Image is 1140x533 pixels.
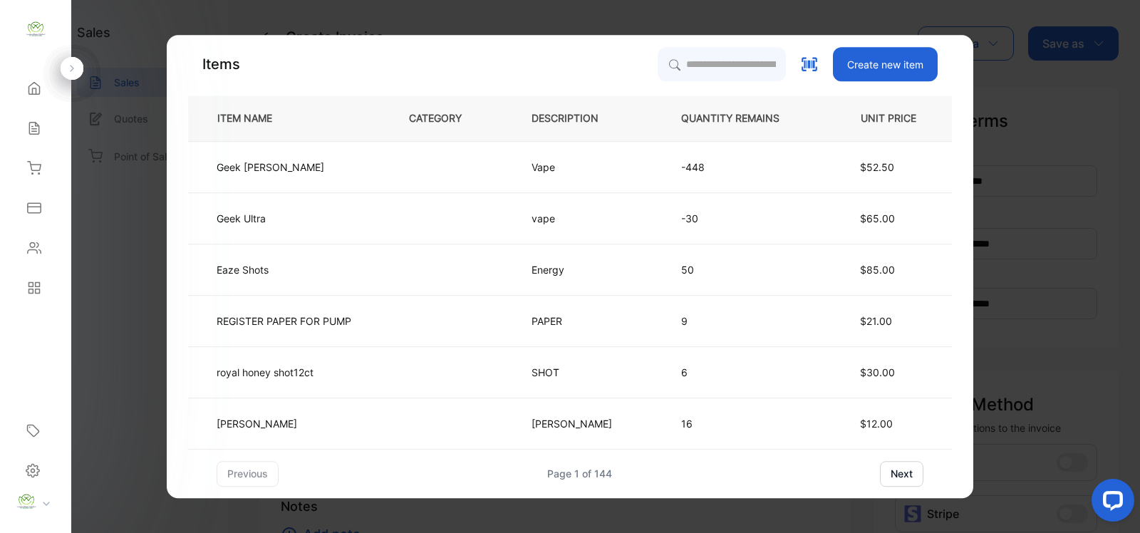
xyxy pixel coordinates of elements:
img: profile [16,491,37,512]
p: 50 [681,262,802,277]
p: PAPER [532,314,574,328]
p: royal honey shot12ct [217,365,313,380]
span: $12.00 [860,418,893,430]
span: $52.50 [860,161,894,173]
img: logo [25,19,46,40]
span: $30.00 [860,366,895,378]
div: Page 1 of 144 [547,466,612,481]
p: vape [532,211,574,226]
button: Create new item [833,47,938,81]
p: -30 [681,211,802,226]
button: previous [217,461,279,487]
p: UNIT PRICE [849,111,928,126]
button: next [880,461,923,487]
p: QUANTITY REMAINS [681,111,802,126]
span: $85.00 [860,264,895,276]
p: [PERSON_NAME] [532,416,612,431]
p: Energy [532,262,574,277]
p: 9 [681,314,802,328]
p: Vape [532,160,574,175]
p: 16 [681,416,802,431]
p: Items [202,53,240,75]
p: [PERSON_NAME] [217,416,297,431]
span: $21.00 [860,315,892,327]
p: SHOT [532,365,574,380]
p: ITEM NAME [212,111,295,126]
p: REGISTER PAPER FOR PUMP [217,314,351,328]
p: Eaze Shots [217,262,276,277]
p: Geek [PERSON_NAME] [217,160,324,175]
p: 6 [681,365,802,380]
iframe: LiveChat chat widget [1080,473,1140,533]
p: CATEGORY [409,111,484,126]
p: Geek Ultra [217,211,276,226]
span: $65.00 [860,212,895,224]
p: DESCRIPTION [532,111,621,126]
p: -448 [681,160,802,175]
